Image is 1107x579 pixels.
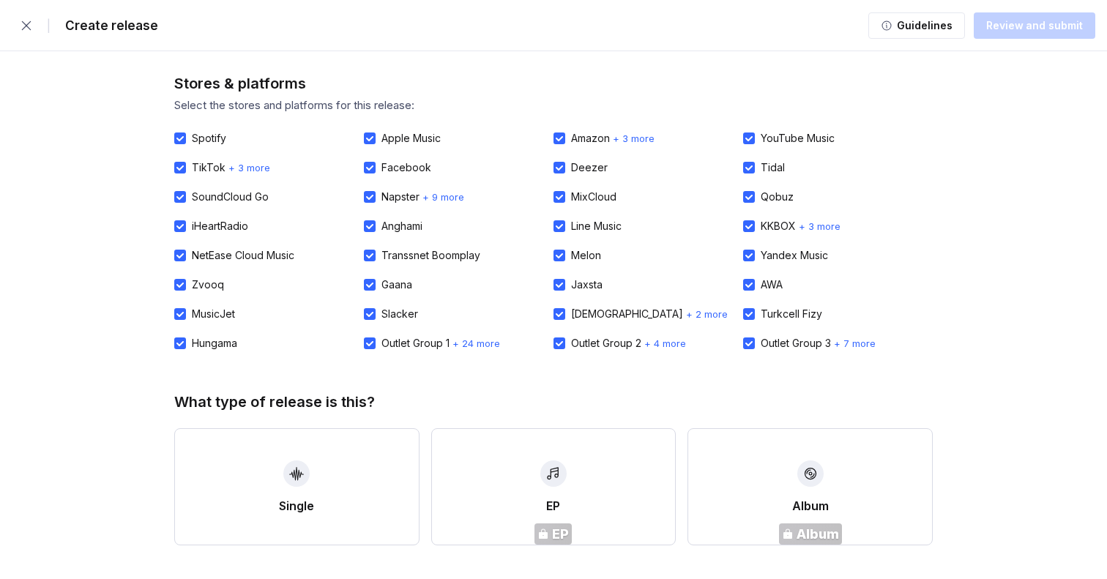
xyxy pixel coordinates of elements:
[422,191,464,203] span: + 9 more
[381,132,441,144] div: Apple Music
[546,498,560,513] div: EP
[381,308,418,320] div: Slacker
[571,337,641,349] div: Outlet Group 2
[228,162,270,173] span: + 3 more
[761,220,796,232] div: KKBOX
[761,279,783,291] div: AWA
[892,18,953,33] div: Guidelines
[571,132,610,144] div: Amazon
[192,191,269,203] div: SoundCloud Go
[761,250,828,261] div: Yandex Music
[799,220,840,232] span: + 3 more
[686,308,728,320] span: + 2 more
[381,162,431,173] div: Facebook
[687,428,933,545] button: AlbumAlbum
[571,279,603,291] div: Jaxsta
[192,250,294,261] div: NetEase Cloud Music
[174,75,306,92] div: Stores & platforms
[279,498,314,513] div: Single
[571,250,601,261] div: Melon
[192,162,225,173] div: TikTok
[571,162,608,173] div: Deezer
[192,337,237,349] div: Hungama
[381,250,480,261] div: Transsnet Boomplay
[381,279,412,291] div: Gaana
[452,337,500,349] span: + 24 more
[761,162,785,173] div: Tidal
[192,132,226,144] div: Spotify
[761,308,822,320] div: Turkcell Fizy
[552,526,569,542] div: EP
[192,308,235,320] div: MusicJet
[381,220,422,232] div: Anghami
[56,18,158,33] div: Create release
[381,337,450,349] div: Outlet Group 1
[381,191,420,203] div: Napster
[761,191,794,203] div: Qobuz
[797,526,839,542] div: Album
[571,308,683,320] div: [DEMOGRAPHIC_DATA]
[571,191,616,203] div: MixCloud
[868,12,965,39] button: Guidelines
[174,393,375,411] div: What type of release is this?
[761,337,831,349] div: Outlet Group 3
[613,132,655,144] span: + 3 more
[792,498,829,513] div: Album
[192,279,224,291] div: Zvooq
[761,132,835,144] div: YouTube Music
[47,18,51,33] div: |
[644,337,686,349] span: + 4 more
[174,428,420,545] button: Single
[431,428,676,545] button: EPEP
[571,220,622,232] div: Line Music
[192,220,248,232] div: iHeartRadio
[174,98,933,112] div: Select the stores and platforms for this release:
[834,337,876,349] span: + 7 more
